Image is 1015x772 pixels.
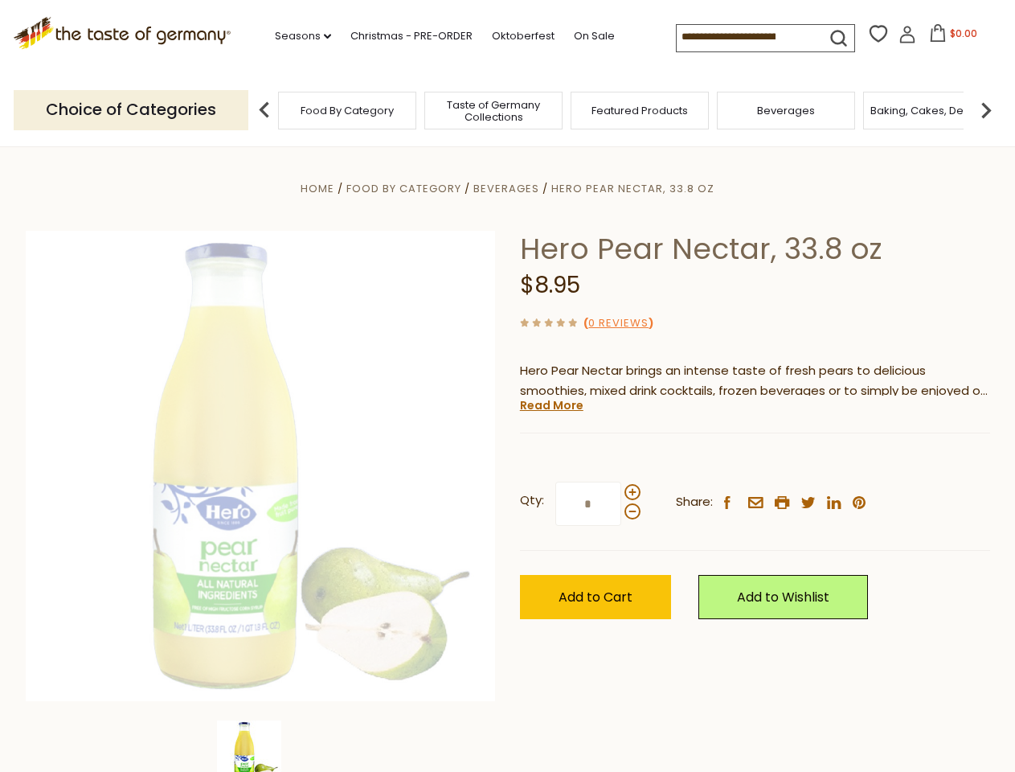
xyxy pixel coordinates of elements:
span: $0.00 [950,27,977,40]
a: Oktoberfest [492,27,555,45]
a: Baking, Cakes, Desserts [870,105,995,117]
h1: Hero Pear Nectar, 33.8 oz [520,231,990,267]
button: Add to Cart [520,575,671,619]
p: Choice of Categories [14,90,248,129]
p: Hero Pear Nectar brings an intense taste of fresh pears to delicious smoothies, mixed drink cockt... [520,361,990,401]
a: 0 Reviews [588,315,649,332]
a: Taste of Germany Collections [429,99,558,123]
a: Home [301,181,334,196]
img: previous arrow [248,94,280,126]
a: On Sale [574,27,615,45]
a: Featured Products [591,105,688,117]
input: Qty: [555,482,621,526]
span: Share: [676,492,713,512]
span: Add to Cart [559,588,632,606]
a: Food By Category [346,181,461,196]
a: Seasons [275,27,331,45]
a: Food By Category [301,105,394,117]
span: ( ) [583,315,653,331]
a: Beverages [757,105,815,117]
img: Hero Pear Nectar, 33.8 oz [26,231,496,701]
a: Hero Pear Nectar, 33.8 oz [551,181,714,196]
img: next arrow [970,94,1002,126]
a: Beverages [473,181,539,196]
span: $8.95 [520,269,580,301]
a: Add to Wishlist [698,575,868,619]
a: Read More [520,397,583,413]
strong: Qty: [520,491,544,511]
a: Christmas - PRE-ORDER [350,27,473,45]
button: $0.00 [919,24,988,48]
